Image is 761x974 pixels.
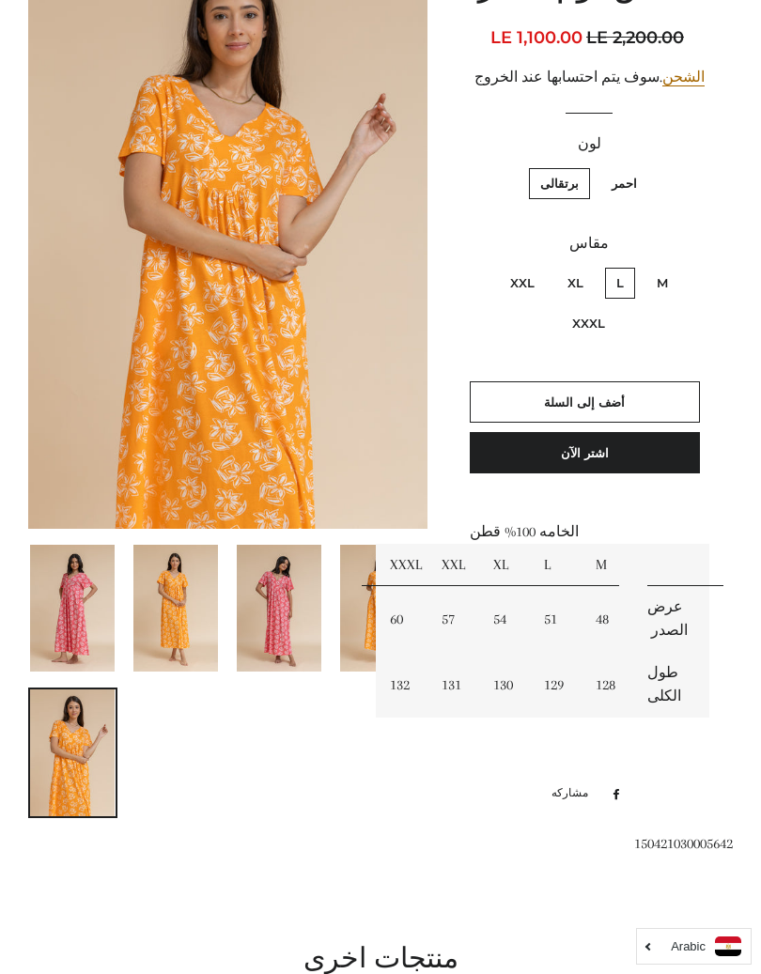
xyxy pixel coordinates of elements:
[544,394,625,410] span: أضف إلى السلة
[561,308,616,339] label: XXXL
[470,232,709,255] label: مقاس
[556,268,595,299] label: XL
[530,652,582,718] td: 129
[376,652,427,718] td: 132
[633,652,709,718] td: طول الكلى
[600,168,648,199] label: احمر
[586,24,689,51] span: LE 2,200.00
[470,520,709,765] div: الخامه 100% قطن
[470,66,709,89] div: .سوف يتم احتسابها عند الخروج
[470,432,700,473] button: اشتر الآن
[633,586,709,652] td: عرض الصدر
[582,544,633,586] td: M
[427,544,479,586] td: XXL
[490,27,582,48] span: LE 1,100.00
[634,835,733,852] span: 150421030005642
[427,652,479,718] td: 131
[582,586,633,652] td: 48
[530,586,582,652] td: 51
[479,652,531,718] td: 130
[133,545,218,672] img: تحميل الصورة في عارض المعرض ، قميص نوم سحر
[529,168,590,199] label: برتقالى
[30,545,115,672] img: تحميل الصورة في عارض المعرض ، قميص نوم سحر
[340,545,425,672] img: تحميل الصورة في عارض المعرض ، قميص نوم سحر
[662,69,705,86] a: الشحن
[645,268,679,299] label: M
[30,689,115,816] img: تحميل الصورة في عارض المعرض ، قميص نوم سحر
[427,586,479,652] td: 57
[671,940,706,952] i: Arabic
[582,652,633,718] td: 128
[479,544,531,586] td: XL
[376,544,427,586] td: XXXL
[479,586,531,652] td: 54
[499,268,546,299] label: XXL
[551,783,598,804] span: مشاركه
[470,132,709,156] label: لون
[530,544,582,586] td: L
[376,586,427,652] td: 60
[470,381,700,423] button: أضف إلى السلة
[646,936,741,956] a: Arabic
[605,268,635,299] label: L
[237,545,321,672] img: تحميل الصورة في عارض المعرض ، قميص نوم سحر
